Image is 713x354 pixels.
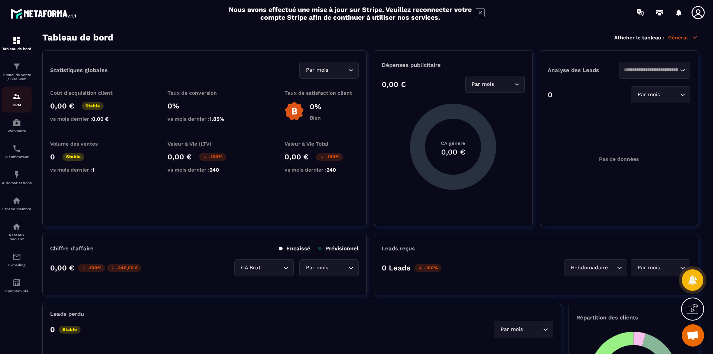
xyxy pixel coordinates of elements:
input: Search for option [624,66,678,74]
p: 0,00 € [382,80,406,89]
img: email [12,252,21,261]
img: b-badge-o.b3b20ee6.svg [284,101,304,121]
span: 1.85% [209,116,224,122]
p: Bien [310,115,321,121]
div: Search for option [631,86,690,103]
p: Taux de conversion [167,90,242,96]
img: formation [12,62,21,71]
p: Stable [82,102,104,110]
p: -100% [78,264,105,272]
span: Par mois [304,66,330,74]
p: Tunnel de vente / Site web [2,73,32,81]
input: Search for option [524,325,541,334]
p: Dépenses publicitaire [382,62,524,68]
img: social-network [12,222,21,231]
h2: Nous avons effectué une mise à jour sur Stripe. Veuillez reconnecter votre compte Stripe afin de ... [228,6,472,21]
a: automationsautomationsAutomatisations [2,165,32,191]
div: Search for option [299,259,359,276]
p: Stable [59,326,81,334]
p: Réseaux Sociaux [2,233,32,241]
a: formationformationCRM [2,87,32,113]
p: 0,00 € [167,152,192,161]
p: Répartition des clients [576,314,690,321]
p: -240,00 € [107,264,141,272]
p: vs mois dernier : [167,167,242,173]
p: 0 [50,325,55,334]
p: Général [668,34,698,41]
p: Pas de données [599,156,639,162]
p: Coût d'acquisition client [50,90,124,96]
img: logo [10,7,77,20]
img: accountant [12,278,21,287]
a: Ouvrir le chat [682,324,704,347]
span: 0,00 € [92,116,109,122]
p: Taux de satisfaction client [284,90,359,96]
span: Hebdomadaire [569,264,609,272]
span: Par mois [470,80,496,88]
div: Search for option [494,321,553,338]
span: Par mois [304,264,330,272]
p: E-mailing [2,263,32,267]
img: scheduler [12,144,21,153]
input: Search for option [609,264,615,272]
div: Search for option [631,259,690,276]
input: Search for option [330,264,346,272]
p: 0 Leads [382,263,411,272]
input: Search for option [496,80,512,88]
h3: Tableau de bord [42,32,113,43]
img: formation [12,36,21,45]
p: vs mois dernier : [167,116,242,122]
span: Par mois [636,264,661,272]
p: 0 [548,90,553,99]
p: 0% [310,102,321,111]
a: formationformationTunnel de vente / Site web [2,56,32,87]
a: schedulerschedulerPlanificateur [2,139,32,165]
img: formation [12,92,21,101]
p: Afficher le tableau : [614,35,664,40]
p: vs mois dernier : [50,167,124,173]
a: automationsautomationsEspace membre [2,191,32,217]
a: automationsautomationsWebinaire [2,113,32,139]
div: Search for option [299,62,359,79]
img: automations [12,118,21,127]
p: Tableau de bord [2,47,32,51]
span: Par mois [499,325,524,334]
a: emailemailE-mailing [2,247,32,273]
input: Search for option [661,264,678,272]
p: Webinaire [2,129,32,133]
p: 0 [50,152,55,161]
a: formationformationTableau de bord [2,30,32,56]
span: 240 [209,167,219,173]
p: Valeur à Vie (LTV) [167,141,242,147]
p: Espace membre [2,207,32,211]
div: Search for option [234,259,294,276]
p: -100% [414,264,442,272]
p: Leads reçus [382,245,415,252]
p: Automatisations [2,181,32,185]
p: Planificateur [2,155,32,159]
p: 0% [167,101,242,110]
a: social-networksocial-networkRéseaux Sociaux [2,217,32,247]
span: 1 [92,167,94,173]
input: Search for option [330,66,346,74]
p: Valeur à Vie Total [284,141,359,147]
p: Analyse des Leads [548,67,619,74]
p: Stable [62,153,84,161]
span: CA Brut [239,264,262,272]
p: Statistiques globales [50,67,108,74]
input: Search for option [661,91,678,99]
p: Volume des ventes [50,141,124,147]
span: 240 [326,167,336,173]
div: Search for option [564,259,627,276]
p: vs mois dernier : [284,167,359,173]
input: Search for option [262,264,281,272]
p: Leads perdu [50,311,84,317]
p: 0,00 € [50,263,74,272]
span: Par mois [636,91,661,99]
p: Prévisionnel [318,245,359,252]
p: Chiffre d’affaire [50,245,94,252]
p: 0,00 € [284,152,309,161]
p: CRM [2,103,32,107]
img: automations [12,196,21,205]
p: Encaissé [279,245,310,252]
